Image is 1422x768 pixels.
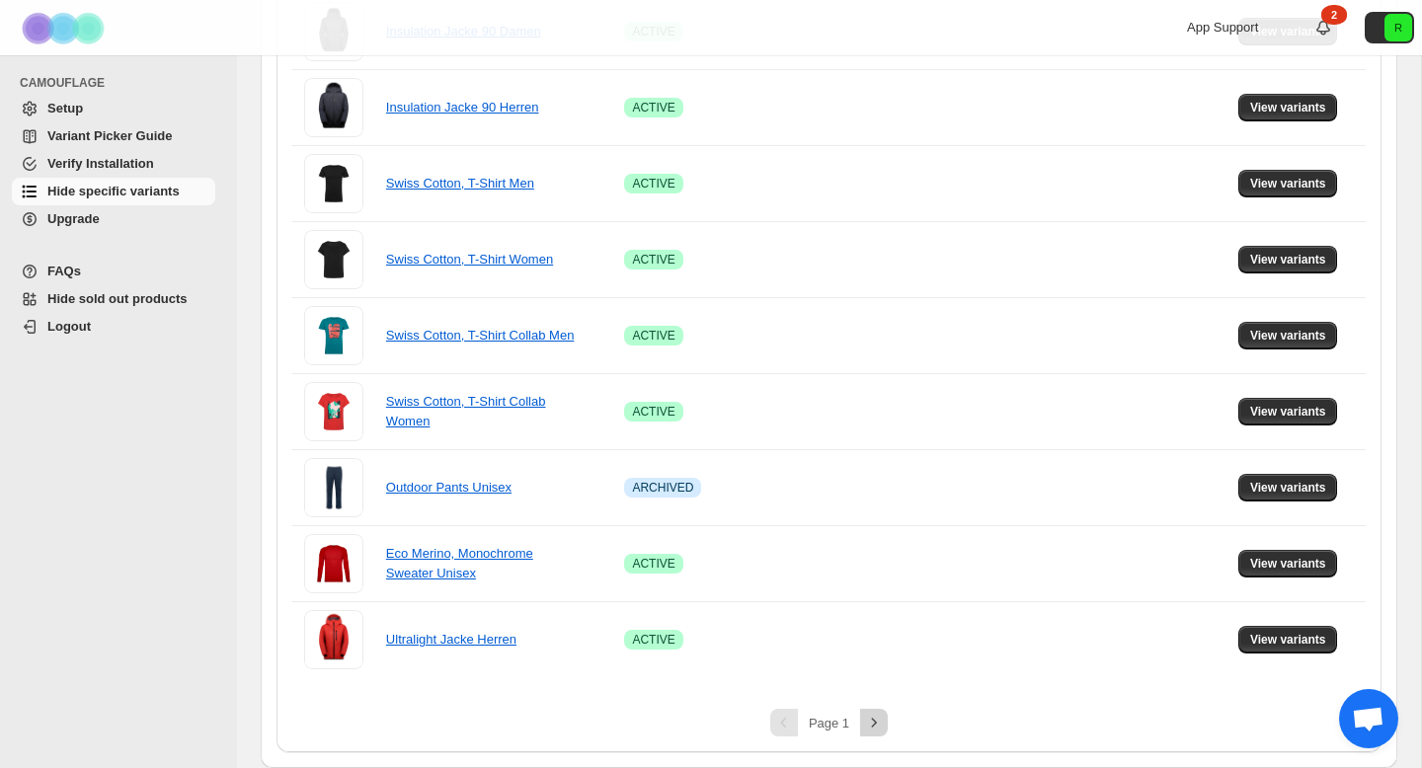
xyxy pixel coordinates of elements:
[386,252,553,267] a: Swiss Cotton, T-Shirt Women
[1238,626,1338,653] button: View variants
[292,709,1366,736] nav: Pagination
[1238,170,1338,197] button: View variants
[1238,398,1338,425] button: View variants
[1250,404,1326,420] span: View variants
[1187,20,1258,35] span: App Support
[1250,100,1326,115] span: View variants
[632,632,674,648] span: ACTIVE
[1250,252,1326,268] span: View variants
[12,178,215,205] a: Hide specific variants
[386,632,516,647] a: Ultralight Jacke Herren
[20,75,223,91] span: CAMOUFLAGE
[47,101,83,115] span: Setup
[12,122,215,150] a: Variant Picker Guide
[47,128,172,143] span: Variant Picker Guide
[12,285,215,313] a: Hide sold out products
[16,1,115,55] img: Camouflage
[1250,632,1326,648] span: View variants
[632,480,693,496] span: ARCHIVED
[47,291,188,306] span: Hide sold out products
[1238,246,1338,273] button: View variants
[12,205,215,233] a: Upgrade
[304,534,363,593] img: Eco Merino, Monochrome Sweater Unisex
[632,100,674,115] span: ACTIVE
[12,258,215,285] a: FAQs
[386,394,546,428] a: Swiss Cotton, T-Shirt Collab Women
[12,95,215,122] a: Setup
[304,458,363,517] img: Outdoor Pants Unisex
[1394,22,1402,34] text: R
[47,264,81,278] span: FAQs
[386,100,539,115] a: Insulation Jacke 90 Herren
[1321,5,1347,25] div: 2
[304,306,363,365] img: Swiss Cotton, T-Shirt Collab Men
[1250,480,1326,496] span: View variants
[1313,18,1333,38] a: 2
[1238,474,1338,501] button: View variants
[47,319,91,334] span: Logout
[1250,176,1326,192] span: View variants
[1238,94,1338,121] button: View variants
[632,328,674,344] span: ACTIVE
[304,78,363,137] img: Insulation Jacke 90 Herren
[632,176,674,192] span: ACTIVE
[632,556,674,572] span: ACTIVE
[47,156,154,171] span: Verify Installation
[1250,556,1326,572] span: View variants
[1365,12,1414,43] button: Avatar with initials R
[386,480,512,495] a: Outdoor Pants Unisex
[47,211,100,226] span: Upgrade
[1238,322,1338,349] button: View variants
[304,610,363,669] img: Ultralight Jacke Herren
[304,382,363,441] img: Swiss Cotton, T-Shirt Collab Women
[632,252,674,268] span: ACTIVE
[304,154,363,213] img: Swiss Cotton, T-Shirt Men
[12,150,215,178] a: Verify Installation
[1250,328,1326,344] span: View variants
[1238,550,1338,577] button: View variants
[809,716,849,730] span: Page 1
[632,404,674,420] span: ACTIVE
[304,230,363,289] img: Swiss Cotton, T-Shirt Women
[47,184,180,198] span: Hide specific variants
[386,546,533,580] a: Eco Merino, Monochrome Sweater Unisex
[860,709,888,736] button: Next
[386,328,575,343] a: Swiss Cotton, T-Shirt Collab Men
[1384,14,1412,41] span: Avatar with initials R
[386,176,534,191] a: Swiss Cotton, T-Shirt Men
[1339,689,1398,748] div: Chat öffnen
[12,313,215,341] a: Logout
